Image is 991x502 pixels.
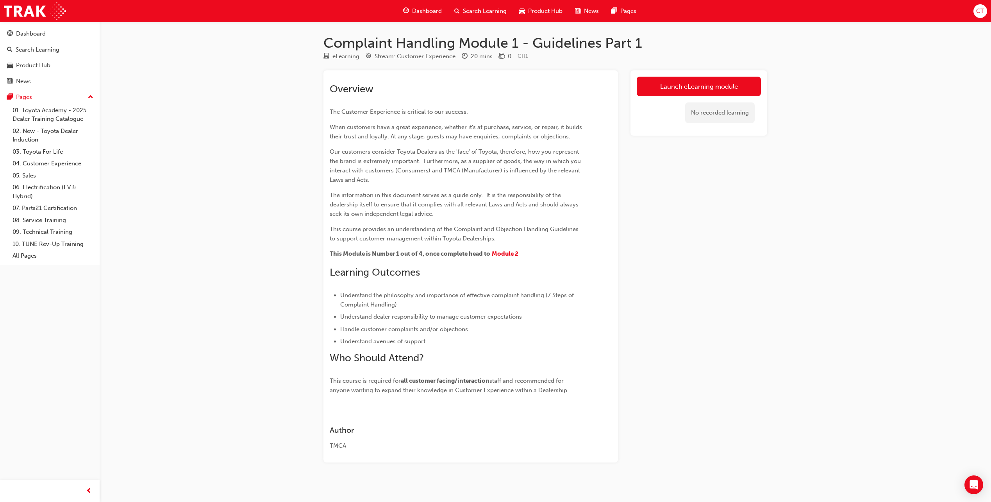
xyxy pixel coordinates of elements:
span: pages-icon [611,6,617,16]
div: Dashboard [16,29,46,38]
span: Overview [330,83,373,95]
div: TMCA [330,441,584,450]
div: Pages [16,93,32,102]
span: car-icon [519,6,525,16]
a: guage-iconDashboard [397,3,448,19]
span: Understand avenues of support [340,338,425,345]
button: Pages [3,90,96,104]
div: Search Learning [16,45,59,54]
span: This Module is Number 1 out of 4, once complete head to [330,250,490,257]
div: Stream: Customer Experience [375,52,455,61]
span: guage-icon [7,30,13,38]
a: 04. Customer Experience [9,158,96,170]
div: Open Intercom Messenger [964,475,983,494]
span: pages-icon [7,94,13,101]
span: Dashboard [412,7,442,16]
a: Search Learning [3,43,96,57]
a: 09. Technical Training [9,226,96,238]
span: learningResourceType_ELEARNING-icon [323,53,329,60]
span: Product Hub [528,7,562,16]
a: 08. Service Training [9,214,96,226]
span: search-icon [7,47,12,54]
span: This course provides an understanding of the Complaint and Objection Handling Guidelines to suppo... [330,226,580,242]
span: news-icon [7,78,13,85]
a: 10. TUNE Rev-Up Training [9,238,96,250]
span: Search Learning [463,7,507,16]
a: pages-iconPages [605,3,643,19]
span: Pages [620,7,636,16]
img: Trak [4,2,66,20]
h3: Author [330,426,584,435]
a: 06. Electrification (EV & Hybrid) [9,181,96,202]
a: 01. Toyota Academy - 2025 Dealer Training Catalogue [9,104,96,125]
span: Understand dealer responsibility to manage customer expectations [340,313,522,320]
span: money-icon [499,53,505,60]
a: Launch eLearning module [637,77,761,96]
a: news-iconNews [569,3,605,19]
a: 05. Sales [9,170,96,182]
div: Price [499,52,511,61]
span: CT [976,7,984,16]
span: Understand the philosophy and importance of effective complaint handling (7 Steps of Complaint Ha... [340,292,575,308]
button: CT [973,4,987,18]
span: search-icon [454,6,460,16]
span: Learning resource code [518,53,528,59]
div: Type [323,52,359,61]
span: Handle customer complaints and/or objections [340,326,468,333]
a: Dashboard [3,27,96,41]
a: car-iconProduct Hub [513,3,569,19]
span: prev-icon [86,486,92,496]
div: No recorded learning [685,102,755,123]
span: The Customer Experience is critical to our success. [330,108,468,115]
a: Module 2 [492,250,518,257]
a: 07. Parts21 Certification [9,202,96,214]
span: car-icon [7,62,13,69]
h1: Complaint Handling Module 1 - Guidelines Part 1 [323,34,767,52]
span: up-icon [88,92,93,102]
span: news-icon [575,6,581,16]
span: Who Should Attend? [330,352,424,364]
div: 20 mins [471,52,493,61]
div: News [16,77,31,86]
span: Learning Outcomes [330,266,420,278]
span: This course is required for [330,377,401,384]
a: News [3,74,96,89]
div: Stream [366,52,455,61]
a: All Pages [9,250,96,262]
a: 02. New - Toyota Dealer Induction [9,125,96,146]
span: clock-icon [462,53,468,60]
span: target-icon [366,53,371,60]
div: 0 [508,52,511,61]
div: eLearning [332,52,359,61]
span: guage-icon [403,6,409,16]
span: Our customers consider Toyota Dealers as the 'face' of Toyota; therefore, how you represent the b... [330,148,582,183]
span: When customers have a great experience, whether it's at purchase, service, or repair, it builds t... [330,124,584,140]
a: Product Hub [3,58,96,73]
span: all customer facing/interaction [401,377,489,384]
a: search-iconSearch Learning [448,3,513,19]
div: Product Hub [16,61,50,70]
a: 03. Toyota For Life [9,146,96,158]
div: Duration [462,52,493,61]
button: DashboardSearch LearningProduct HubNews [3,25,96,90]
span: News [584,7,599,16]
span: The information in this document serves as a guide only. It is the responsibility of the dealersh... [330,192,580,217]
